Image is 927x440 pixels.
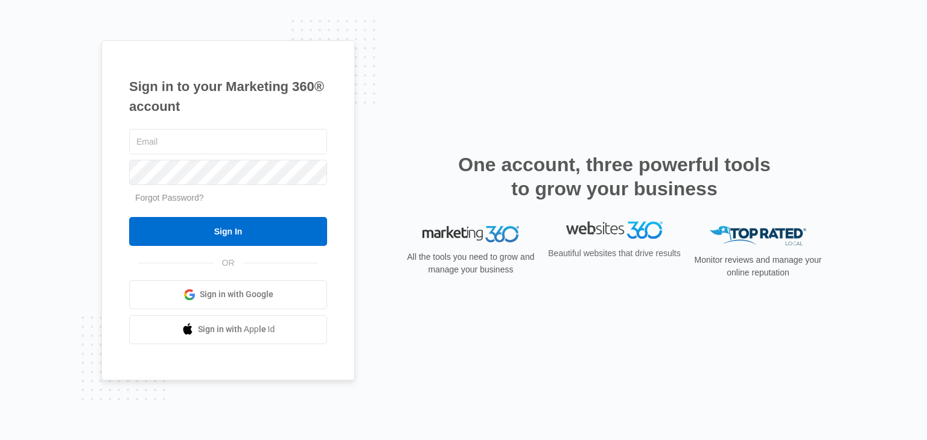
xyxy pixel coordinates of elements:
[198,323,275,336] span: Sign in with Apple Id
[422,226,519,243] img: Marketing 360
[129,280,327,309] a: Sign in with Google
[403,251,538,276] p: All the tools you need to grow and manage your business
[135,193,204,203] a: Forgot Password?
[129,77,327,116] h1: Sign in to your Marketing 360® account
[129,217,327,246] input: Sign In
[129,315,327,344] a: Sign in with Apple Id
[710,226,806,246] img: Top Rated Local
[547,252,682,265] p: Beautiful websites that drive results
[214,257,243,269] span: OR
[129,129,327,154] input: Email
[690,254,826,279] p: Monitor reviews and manage your online reputation
[566,226,663,244] img: Websites 360
[200,288,273,301] span: Sign in with Google
[454,152,774,201] h2: One account, three powerful tools to grow your business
